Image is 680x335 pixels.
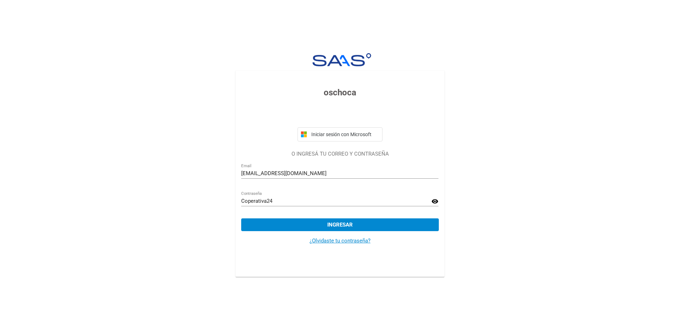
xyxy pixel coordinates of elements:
[310,132,379,137] span: Iniciar sesión con Microsoft
[241,150,438,158] p: O INGRESÁ TU CORREO Y CONTRASEÑA
[241,86,438,99] h3: oschoca
[431,197,438,206] mat-icon: visibility
[656,311,673,328] iframe: Intercom live chat
[327,222,353,228] span: Ingresar
[241,218,438,231] button: Ingresar
[294,107,386,122] iframe: Botón Iniciar sesión con Google
[297,127,382,141] button: Iniciar sesión con Microsoft
[310,238,370,244] a: ¿Olvidaste tu contraseña?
